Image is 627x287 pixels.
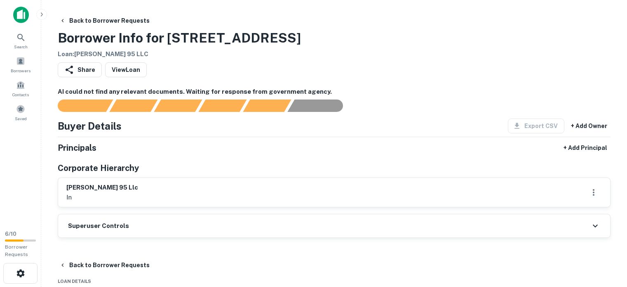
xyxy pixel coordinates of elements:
h5: Principals [58,142,96,154]
h6: Loan : [PERSON_NAME] 95 LLC [58,50,301,59]
span: 6 / 10 [5,231,16,237]
div: Sending borrower request to AI... [48,100,110,112]
span: Search [14,43,28,50]
h6: AI could not find any relevant documents. Waiting for response from government agency. [58,87,611,97]
span: Contacts [12,91,29,98]
span: Loan Details [58,279,91,284]
button: Back to Borrower Requests [56,13,153,28]
a: Saved [2,101,39,123]
h5: Corporate Hierarchy [58,162,139,174]
a: Borrowers [2,53,39,76]
button: + Add Principal [560,140,611,155]
a: ViewLoan [105,62,147,77]
span: Borrowers [11,67,31,74]
div: Documents found, AI parsing details... [154,100,202,112]
div: Principals found, AI now looking for contact information... [198,100,247,112]
span: Borrower Requests [5,244,28,257]
button: Back to Borrower Requests [56,258,153,273]
div: Principals found, still searching for contact information. This may take time... [243,100,291,112]
iframe: Chat Widget [586,221,627,261]
h6: [PERSON_NAME] 95 llc [66,183,138,192]
h6: Superuser Controls [68,221,129,231]
h3: Borrower Info for [STREET_ADDRESS] [58,28,301,48]
a: Search [2,29,39,52]
div: AI fulfillment process complete. [288,100,353,112]
div: Your request is received and processing... [109,100,157,112]
button: + Add Owner [568,119,611,133]
p: in [66,192,138,202]
button: Share [58,62,102,77]
h4: Buyer Details [58,119,122,133]
img: capitalize-icon.png [13,7,29,23]
span: Saved [15,115,27,122]
a: Contacts [2,77,39,100]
